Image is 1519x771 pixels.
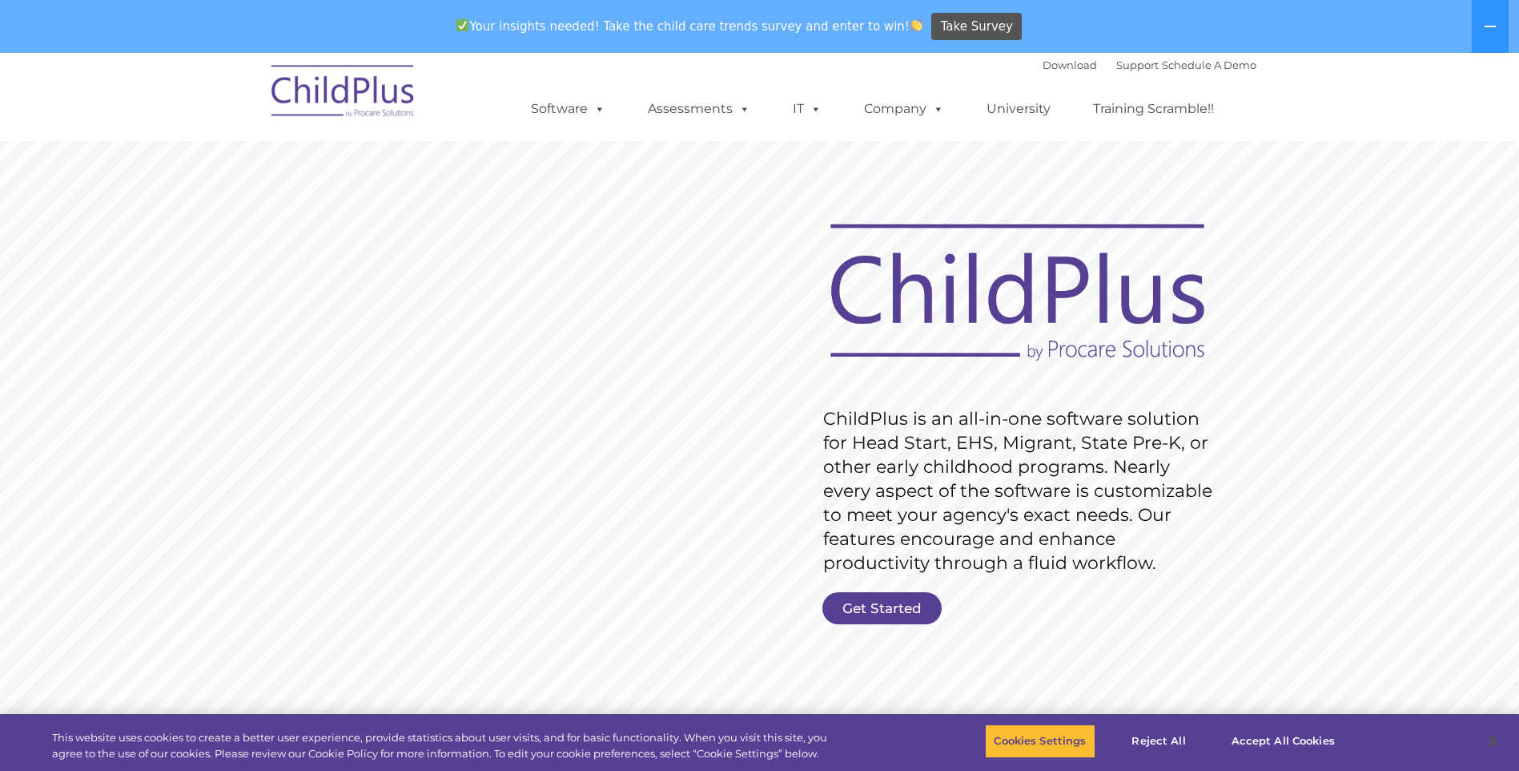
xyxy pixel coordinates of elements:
a: IT [777,93,838,125]
img: ChildPlus by Procare Solutions [263,54,424,134]
span: Your insights needed! Take the child care trends survey and enter to win! [450,10,930,42]
a: University [970,93,1067,125]
a: Take Survey [931,13,1022,41]
a: Download [1043,59,1097,71]
a: Company [848,93,960,125]
a: Support [1116,59,1159,71]
rs-layer: ChildPlus is an all-in-one software solution for Head Start, EHS, Migrant, State Pre-K, or other ... [823,407,1220,575]
a: Training Scramble!! [1077,93,1230,125]
button: Close [1476,724,1511,759]
a: Get Started [822,592,942,624]
img: ✅ [456,19,468,31]
div: This website uses cookies to create a better user experience, provide statistics about user visit... [52,730,835,761]
button: Reject All [1109,725,1209,758]
span: Take Survey [941,13,1013,41]
a: Schedule A Demo [1162,59,1256,71]
img: 👏 [910,19,922,31]
font: | [1043,59,1256,71]
button: Cookies Settings [985,725,1095,758]
button: Accept All Cookies [1223,725,1344,758]
a: Software [515,93,621,125]
a: Assessments [632,93,766,125]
